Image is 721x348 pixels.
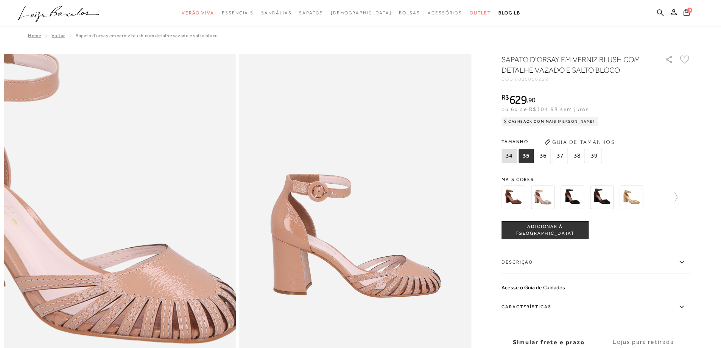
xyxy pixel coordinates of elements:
[331,6,392,20] a: noSubCategoriesText
[531,186,554,209] img: SAPATO D'ORSAY CROCO SALTO MÉDIO NATA
[501,296,691,318] label: Características
[501,77,653,81] div: CÓD:
[261,10,291,16] span: Sandálias
[519,149,534,163] span: 35
[222,10,254,16] span: Essenciais
[501,136,604,147] span: Tamanho
[182,6,214,20] a: noSubCategoriesText
[399,6,420,20] a: noSubCategoriesText
[299,10,323,16] span: Sapatos
[498,6,520,20] a: BLOG LB
[590,186,614,209] img: SAPATO D'ORSAY CROCO SALTO MÉDIO PRETO
[501,149,517,163] span: 34
[527,97,536,103] i: ,
[261,6,291,20] a: noSubCategoriesText
[399,10,420,16] span: Bolsas
[470,6,491,20] a: noSubCategoriesText
[331,10,392,16] span: [DEMOGRAPHIC_DATA]
[428,10,462,16] span: Acessórios
[299,6,323,20] a: noSubCategoriesText
[570,149,585,163] span: 38
[620,186,643,209] img: SAPATO D'ORSAY DE SALTO BLOCO MÉDIO EM VERNIZ BEGE
[501,117,598,126] div: Cashback com Mais [PERSON_NAME]
[542,136,617,148] button: Guia de Tamanhos
[587,149,602,163] span: 39
[182,10,214,16] span: Verão Viva
[553,149,568,163] span: 37
[501,284,565,290] a: Acesse o Guia de Cuidados
[428,6,462,20] a: noSubCategoriesText
[536,149,551,163] span: 36
[470,10,491,16] span: Outlet
[681,8,692,19] button: 0
[51,33,65,38] a: Voltar
[501,251,691,273] label: Descrição
[222,6,254,20] a: noSubCategoriesText
[76,33,218,38] span: SAPATO D'ORSAY EM VERNIZ BLUSH COM DETALHE VAZADO E SALTO BLOCO
[528,96,536,104] span: 90
[498,10,520,16] span: BLOG LB
[501,54,643,75] h1: SAPATO D'ORSAY EM VERNIZ BLUSH COM DETALHE VAZADO E SALTO BLOCO
[502,223,588,237] span: ADICIONAR À [GEOGRAPHIC_DATA]
[501,186,525,209] img: SAPATO D'ORSAY CROCO SALTO MÉDIO CASTANHO
[687,8,692,13] span: 0
[561,186,584,209] img: SAPATO D'ORSAY CROCO SALTO MÉDIO PRETO
[501,94,509,101] i: R$
[501,177,691,182] span: Mais cores
[515,76,549,82] span: 6030000222
[501,106,589,112] span: ou 6x de R$104,98 sem juros
[501,221,589,239] button: ADICIONAR À [GEOGRAPHIC_DATA]
[509,93,527,106] span: 629
[28,33,41,38] a: Home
